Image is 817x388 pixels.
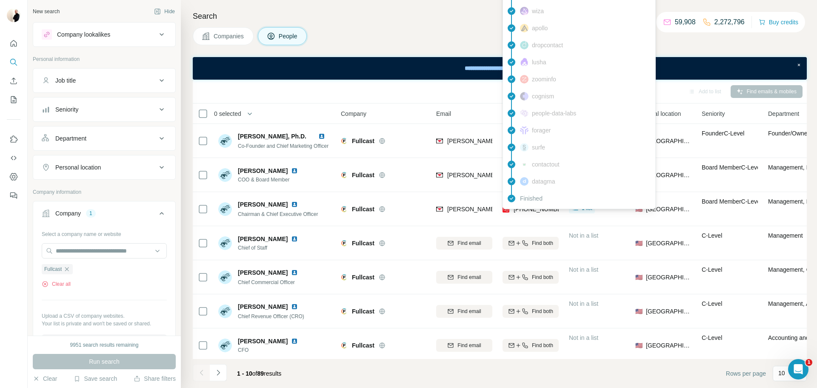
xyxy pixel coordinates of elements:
[134,374,176,383] button: Share filters
[7,9,20,22] img: Avatar
[520,194,543,203] span: Finished
[318,133,325,140] img: LinkedIn logo
[532,24,548,32] span: apollo
[702,198,762,205] span: Board Member C-Level
[635,341,643,350] span: 🇺🇸
[635,239,643,247] span: 🇺🇸
[503,237,559,250] button: Find both
[193,10,807,22] h4: Search
[702,232,722,239] span: C-Level
[520,126,528,135] img: provider forager logo
[238,244,301,252] span: Chief of Staff
[646,137,691,145] span: [GEOGRAPHIC_DATA]
[702,109,725,118] span: Seniority
[74,374,117,383] button: Save search
[33,188,176,196] p: Company information
[7,36,20,51] button: Quick start
[341,274,348,281] img: Logo of Fullcast
[532,177,555,186] span: datagma
[238,268,288,277] span: [PERSON_NAME]
[291,269,298,276] img: LinkedIn logo
[646,239,691,247] span: [GEOGRAPHIC_DATA]
[532,75,556,83] span: zoominfo
[42,334,167,350] button: Upload a list of companies
[520,7,528,15] img: provider wiza logo
[520,177,528,186] img: provider datagma logo
[675,17,696,27] p: 59,908
[569,300,598,307] span: Not in a list
[238,200,288,209] span: [PERSON_NAME]
[218,134,232,148] img: Avatar
[238,337,288,345] span: [PERSON_NAME]
[532,109,576,118] span: people-data-labs
[33,157,175,178] button: Personal location
[291,338,298,345] img: LinkedIn logo
[291,236,298,242] img: LinkedIn logo
[646,205,691,213] span: [GEOGRAPHIC_DATA]
[218,236,232,250] img: Avatar
[702,130,744,137] span: Founder C-Level
[447,172,597,178] span: [PERSON_NAME][EMAIL_ADDRESS][DOMAIN_NAME]
[291,303,298,310] img: LinkedIn logo
[33,70,175,91] button: Job title
[520,75,528,83] img: provider zoominfo logo
[238,167,288,175] span: [PERSON_NAME]
[341,206,348,213] img: Logo of Fullcast
[514,206,567,213] span: [PHONE_NUMBER]
[436,339,492,352] button: Find email
[214,109,241,118] span: 0 selected
[457,342,481,349] span: Find email
[341,109,366,118] span: Company
[218,202,232,216] img: Avatar
[238,143,329,149] span: Co-Founder and Chief Marketing Officer
[702,266,722,273] span: C-Level
[436,271,492,284] button: Find email
[7,73,20,89] button: Enrich CSV
[238,302,288,311] span: [PERSON_NAME]
[646,171,691,179] span: [GEOGRAPHIC_DATA]
[42,227,167,238] div: Select a company name or website
[55,209,81,218] div: Company
[352,137,374,145] span: Fullcast
[238,346,301,354] span: CFO
[457,239,481,247] span: Find email
[520,41,528,49] img: provider dropcontact logo
[806,359,812,366] span: 1
[210,364,227,381] button: Navigate to next page
[436,205,443,213] img: provider findymail logo
[768,232,803,239] span: Management
[238,279,295,285] span: Chief Commercial Officer
[569,266,598,273] span: Not in a list
[788,359,808,379] iframe: Intercom live chat
[33,203,175,227] button: Company1
[532,308,553,315] span: Find both
[436,171,443,179] img: provider findymail logo
[341,342,348,349] img: Logo of Fullcast
[352,273,374,282] span: Fullcast
[520,162,528,167] img: provider contactout logo
[238,211,318,217] span: Chairman & Chief Executive Officer
[7,169,20,184] button: Dashboard
[237,370,252,377] span: 1 - 10
[352,307,374,316] span: Fullcast
[503,305,559,318] button: Find both
[768,109,799,118] span: Department
[702,164,762,171] span: Board Member C-Level
[237,370,281,377] span: results
[447,206,597,213] span: [PERSON_NAME][EMAIL_ADDRESS][DOMAIN_NAME]
[436,237,492,250] button: Find email
[218,339,232,352] img: Avatar
[726,369,766,378] span: Rows per page
[341,240,348,247] img: Logo of Fullcast
[33,24,175,45] button: Company lookalikes
[257,370,264,377] span: 89
[33,128,175,149] button: Department
[436,109,451,118] span: Email
[33,55,176,63] p: Personal information
[7,92,20,107] button: My lists
[218,168,232,182] img: Avatar
[569,334,598,341] span: Not in a list
[714,17,745,27] p: 2,272,796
